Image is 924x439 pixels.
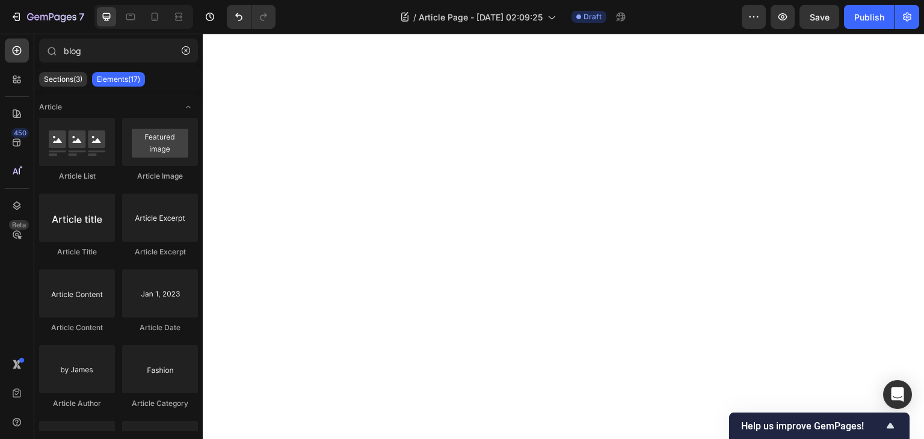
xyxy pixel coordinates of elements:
[9,220,29,230] div: Beta
[854,11,884,23] div: Publish
[844,5,895,29] button: Publish
[810,12,830,22] span: Save
[122,171,198,182] div: Article Image
[413,11,416,23] span: /
[419,11,543,23] span: Article Page - [DATE] 02:09:25
[39,398,115,409] div: Article Author
[799,5,839,29] button: Save
[122,398,198,409] div: Article Category
[179,97,198,117] span: Toggle open
[5,5,90,29] button: 7
[203,34,924,439] iframe: Design area
[39,322,115,333] div: Article Content
[741,420,883,432] span: Help us improve GemPages!
[44,75,82,84] p: Sections(3)
[741,419,898,433] button: Show survey - Help us improve GemPages!
[97,75,140,84] p: Elements(17)
[122,322,198,333] div: Article Date
[883,380,912,409] div: Open Intercom Messenger
[39,102,62,112] span: Article
[39,247,115,257] div: Article Title
[39,171,115,182] div: Article List
[227,5,276,29] div: Undo/Redo
[584,11,602,22] span: Draft
[39,38,198,63] input: Search Sections & Elements
[11,128,29,138] div: 450
[122,247,198,257] div: Article Excerpt
[79,10,84,24] p: 7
